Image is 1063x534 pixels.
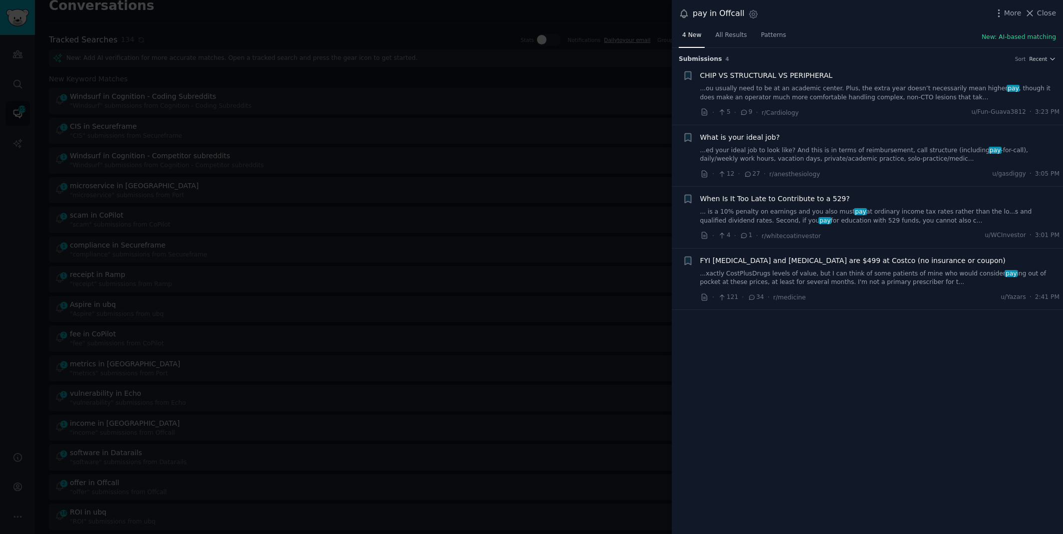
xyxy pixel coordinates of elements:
[700,194,850,204] a: When Is It Too Late to Contribute to a 529?
[818,217,831,224] span: pay
[1005,270,1018,277] span: pay
[1035,231,1060,240] span: 3:01 PM
[742,292,744,302] span: ·
[693,7,745,20] div: pay in Offcall
[718,108,730,117] span: 5
[718,231,730,240] span: 4
[982,33,1056,42] button: New: AI-based matching
[1035,293,1060,302] span: 2:41 PM
[1029,55,1056,62] button: Recent
[773,294,805,301] span: r/medicine
[762,233,821,240] span: r/whitecoatinvestor
[770,171,820,178] span: r/anesthesiology
[1001,293,1026,302] span: u/Yazars
[992,170,1026,179] span: u/gasdiggy
[764,169,766,179] span: ·
[700,269,1060,287] a: ...xactly CostPlusDrugs levels of value, but I can think of some patients of mine who would consi...
[700,208,1060,225] a: ... is a 10% penalty on earnings and you also mustpayat ordinary income tax rates rather than the...
[1035,170,1060,179] span: 3:05 PM
[726,56,729,62] span: 4
[734,231,736,241] span: ·
[718,293,738,302] span: 121
[985,231,1026,240] span: u/WCInvestor
[700,70,833,81] a: CHIP VS STRUCTURAL VS PERIPHERAL
[738,169,740,179] span: ·
[740,231,752,240] span: 1
[1015,55,1026,62] div: Sort
[679,55,722,64] span: Submission s
[854,208,867,215] span: pay
[1035,108,1060,117] span: 3:23 PM
[1007,85,1020,92] span: pay
[744,170,760,179] span: 27
[1030,293,1032,302] span: ·
[1030,108,1032,117] span: ·
[700,256,1006,266] a: FYI [MEDICAL_DATA] and [MEDICAL_DATA] are $499 at Costco (no insurance or coupon)
[971,108,1026,117] span: u/Fun-Guava3812
[1030,231,1032,240] span: ·
[1030,170,1032,179] span: ·
[768,292,770,302] span: ·
[994,8,1022,18] button: More
[700,132,780,143] a: What is your ideal job?
[989,147,1002,154] span: pay
[1025,8,1056,18] button: Close
[718,170,734,179] span: 12
[756,231,758,241] span: ·
[682,31,701,40] span: 4 New
[756,107,758,118] span: ·
[1037,8,1056,18] span: Close
[700,84,1060,102] a: ...ou usually need to be at an academic center. Plus, the extra year doesn’t necessarily mean hig...
[712,27,750,48] a: All Results
[712,107,714,118] span: ·
[762,109,799,116] span: r/Cardiology
[734,107,736,118] span: ·
[712,169,714,179] span: ·
[740,108,752,117] span: 9
[1004,8,1022,18] span: More
[712,292,714,302] span: ·
[761,31,786,40] span: Patterns
[712,231,714,241] span: ·
[1029,55,1047,62] span: Recent
[679,27,705,48] a: 4 New
[715,31,747,40] span: All Results
[758,27,790,48] a: Patterns
[700,146,1060,164] a: ...ed your ideal job to look like? And this is in terms of reimbursement, call structure (includi...
[748,293,764,302] span: 34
